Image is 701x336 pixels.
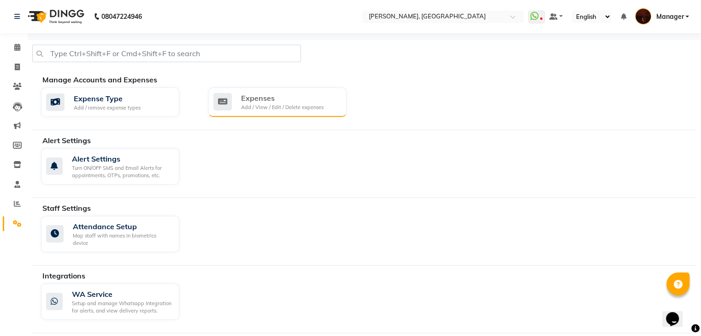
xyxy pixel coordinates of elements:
[72,300,172,315] div: Setup and manage Whatsapp Integration for alerts, and view delivery reports.
[41,216,194,252] a: Attendance SetupMap staff with names in biometrics device
[24,4,87,29] img: logo
[662,299,692,327] iframe: chat widget
[72,164,172,180] div: Turn ON/OFF SMS and Email Alerts for appointments, OTPs, promotions, etc.
[41,148,194,185] a: Alert SettingsTurn ON/OFF SMS and Email Alerts for appointments, OTPs, promotions, etc.
[73,232,172,247] div: Map staff with names in biometrics device
[72,289,172,300] div: WA Service
[208,87,362,117] a: ExpensesAdd / View / Edit / Delete expenses
[73,221,172,232] div: Attendance Setup
[101,4,142,29] b: 08047224946
[635,8,651,24] img: Manager
[41,284,194,320] a: WA ServiceSetup and manage Whatsapp Integration for alerts, and view delivery reports.
[74,93,141,104] div: Expense Type
[74,104,141,112] div: Add / remove expense types
[241,93,324,104] div: Expenses
[41,87,194,117] a: Expense TypeAdd / remove expense types
[656,12,683,22] span: Manager
[241,104,324,111] div: Add / View / Edit / Delete expenses
[72,153,172,164] div: Alert Settings
[32,45,301,62] input: Type Ctrl+Shift+F or Cmd+Shift+F to search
